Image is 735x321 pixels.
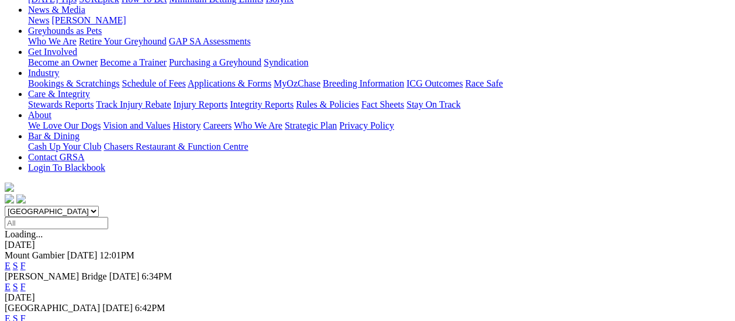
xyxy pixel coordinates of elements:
a: Vision and Values [103,120,170,130]
a: Become a Trainer [100,57,167,67]
div: Care & Integrity [28,99,730,110]
span: [DATE] [109,271,140,281]
div: Get Involved [28,57,730,68]
a: MyOzChase [274,78,320,88]
a: Syndication [264,57,308,67]
a: S [13,261,18,271]
span: 12:01PM [99,250,134,260]
a: News & Media [28,5,85,15]
span: [DATE] [102,303,133,313]
a: S [13,282,18,292]
a: Chasers Restaurant & Function Centre [103,141,248,151]
a: Contact GRSA [28,152,84,162]
a: Stewards Reports [28,99,94,109]
a: Rules & Policies [296,99,359,109]
a: Schedule of Fees [122,78,185,88]
div: Greyhounds as Pets [28,36,730,47]
a: Strategic Plan [285,120,337,130]
a: About [28,110,51,120]
div: News & Media [28,15,730,26]
a: News [28,15,49,25]
input: Select date [5,217,108,229]
a: GAP SA Assessments [169,36,251,46]
div: [DATE] [5,240,730,250]
div: Bar & Dining [28,141,730,152]
a: Bookings & Scratchings [28,78,119,88]
a: We Love Our Dogs [28,120,101,130]
div: [DATE] [5,292,730,303]
a: Race Safe [465,78,502,88]
a: Stay On Track [406,99,460,109]
a: Track Injury Rebate [96,99,171,109]
a: History [172,120,201,130]
a: Get Involved [28,47,77,57]
img: facebook.svg [5,194,14,203]
span: Loading... [5,229,43,239]
a: Careers [203,120,232,130]
span: [PERSON_NAME] Bridge [5,271,107,281]
a: Become an Owner [28,57,98,67]
span: 6:34PM [142,271,172,281]
a: Cash Up Your Club [28,141,101,151]
a: ICG Outcomes [406,78,463,88]
a: Greyhounds as Pets [28,26,102,36]
a: Purchasing a Greyhound [169,57,261,67]
div: About [28,120,730,131]
a: Bar & Dining [28,131,80,141]
span: [GEOGRAPHIC_DATA] [5,303,100,313]
span: [DATE] [67,250,98,260]
a: Retire Your Greyhound [79,36,167,46]
a: E [5,261,11,271]
a: Breeding Information [323,78,404,88]
a: E [5,282,11,292]
img: twitter.svg [16,194,26,203]
img: logo-grsa-white.png [5,182,14,192]
a: F [20,282,26,292]
a: Integrity Reports [230,99,294,109]
a: Who We Are [28,36,77,46]
a: [PERSON_NAME] [51,15,126,25]
a: Injury Reports [173,99,227,109]
a: F [20,261,26,271]
a: Who We Are [234,120,282,130]
a: Privacy Policy [339,120,394,130]
a: Applications & Forms [188,78,271,88]
span: Mount Gambier [5,250,65,260]
a: Login To Blackbook [28,163,105,172]
div: Industry [28,78,730,89]
a: Fact Sheets [361,99,404,109]
a: Industry [28,68,59,78]
a: Care & Integrity [28,89,90,99]
span: 6:42PM [135,303,165,313]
